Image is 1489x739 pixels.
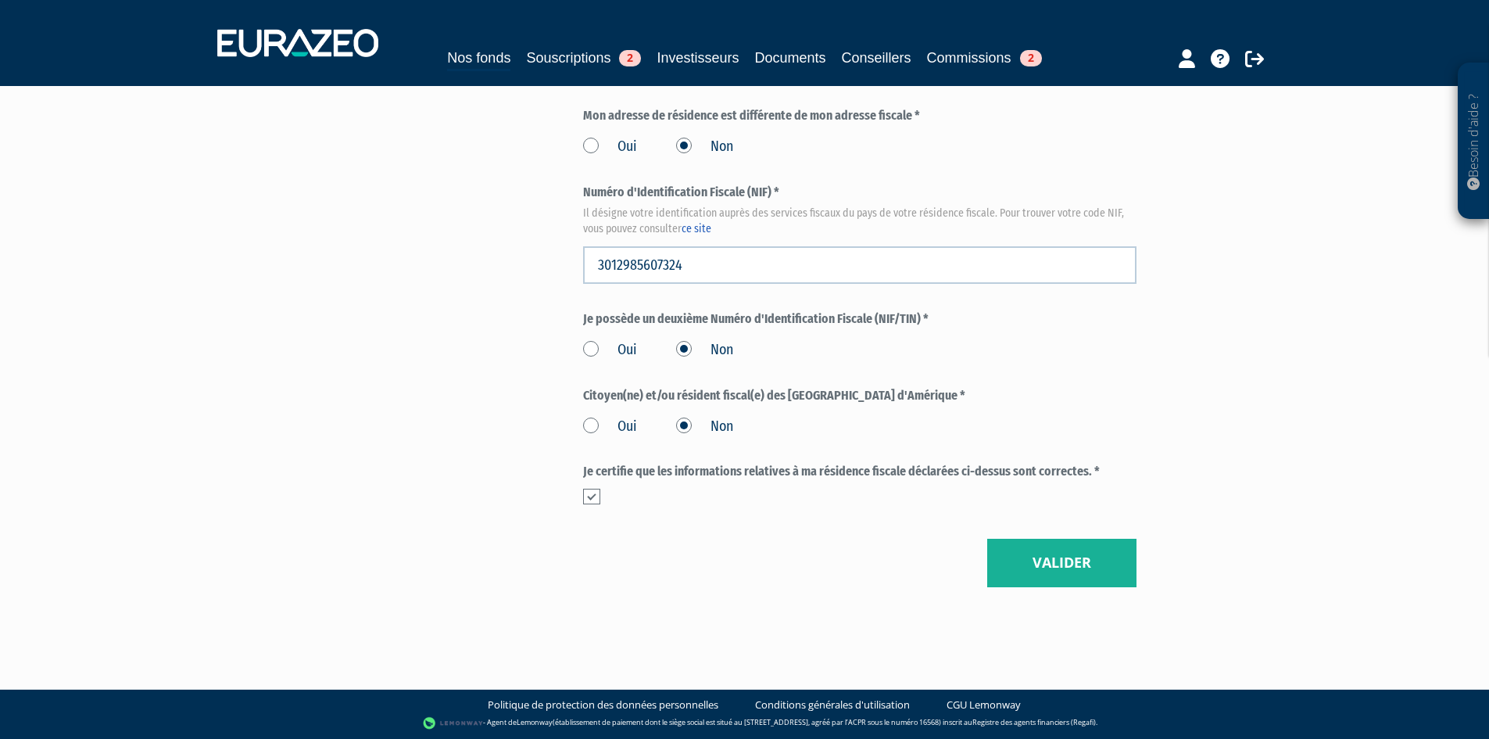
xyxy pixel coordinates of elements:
a: CGU Lemonway [947,698,1021,712]
p: Besoin d'aide ? [1465,71,1483,212]
div: - Agent de (établissement de paiement dont le siège social est situé au [STREET_ADDRESS], agréé p... [16,716,1473,731]
label: Je possède un deuxième Numéro d'Identification Fiscale (NIF/TIN) * [583,310,1136,328]
em: Il désigne votre identification auprès des services fiscaux du pays de votre résidence fiscale. P... [583,206,1136,237]
a: Conditions générales d'utilisation [755,698,910,712]
label: Je certifie que les informations relatives à ma résidence fiscale déclarées ci-dessus sont correc... [583,463,1136,481]
img: 1732889491-logotype_eurazeo_blanc_rvb.png [217,29,378,57]
label: Numéro d'Identification Fiscale (NIF) * [583,184,1136,233]
label: Citoyen(ne) et/ou résident fiscal(e) des [GEOGRAPHIC_DATA] d'Amérique * [583,387,1136,405]
a: ce site [682,222,711,235]
label: Mon adresse de résidence est différente de mon adresse fiscale * [583,107,1136,125]
a: Commissions2 [927,47,1042,69]
img: logo-lemonway.png [423,716,483,731]
a: Souscriptions2 [526,47,641,69]
label: Non [676,340,733,361]
a: Conseillers [842,47,911,69]
a: Nos fonds [447,47,510,71]
a: Registre des agents financiers (Regafi) [972,718,1096,728]
button: Valider [987,539,1136,587]
a: Documents [755,47,826,69]
a: Lemonway [517,718,553,728]
label: Oui [583,417,637,437]
label: Non [676,417,733,437]
label: Oui [583,340,637,361]
label: Non [676,137,733,157]
label: Oui [583,137,637,157]
a: Investisseurs [657,47,739,69]
span: 2 [619,50,641,66]
a: Politique de protection des données personnelles [488,698,718,712]
span: 2 [1020,50,1042,66]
